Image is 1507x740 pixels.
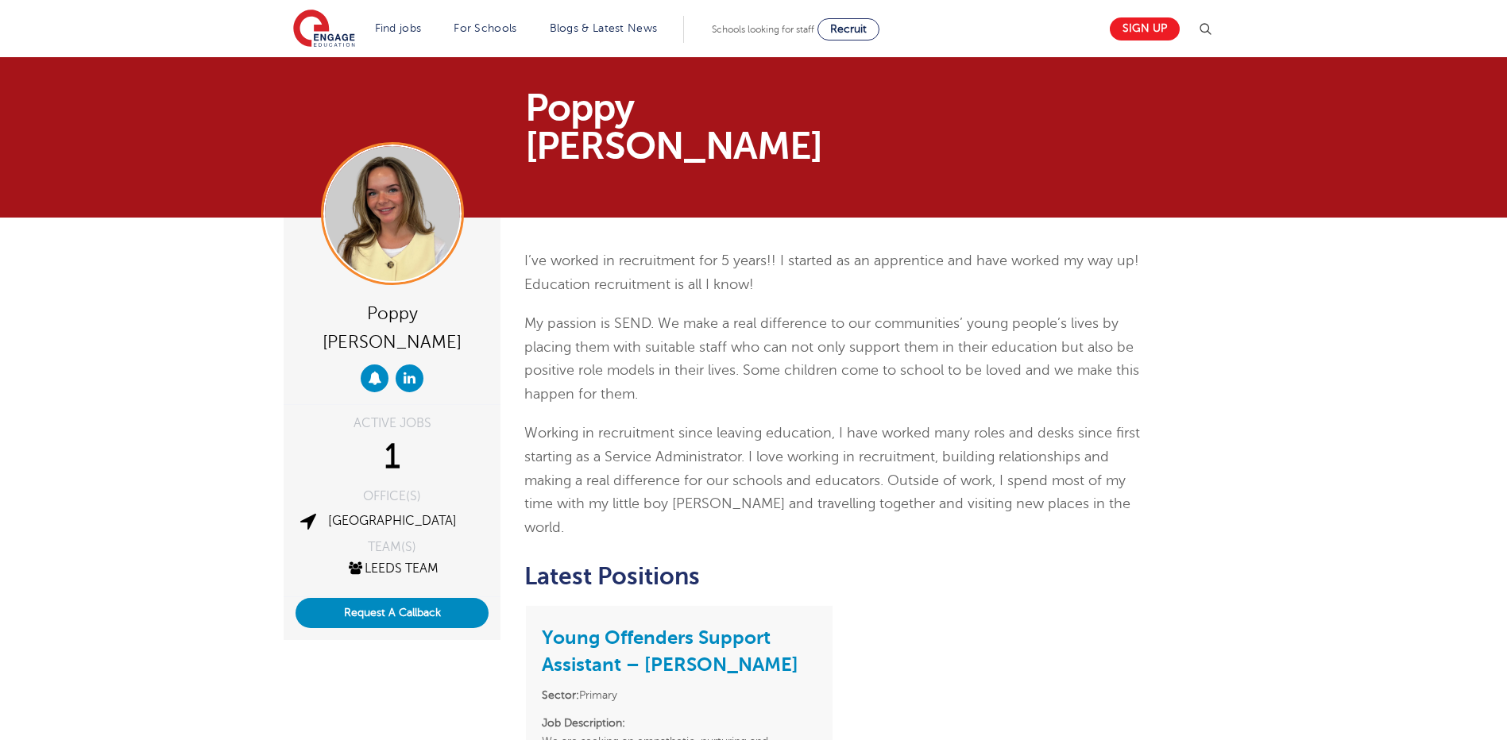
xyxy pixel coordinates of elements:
a: Recruit [817,18,879,40]
span: Schools looking for staff [712,24,814,35]
a: Sign up [1110,17,1180,40]
span: I’ve worked in recruitment for 5 years!! I started as an apprentice and have worked my way up! Ed... [524,252,1139,292]
div: Poppy [PERSON_NAME] [296,297,489,357]
button: Request A Callback [296,598,489,628]
p: My passion is SEND. We make a real difference to our communities’ young people’s lives by placing... [524,312,1143,406]
div: TEAM(S) [296,541,489,553]
strong: Sector: [542,689,579,701]
div: ACTIVE JOBS [296,417,489,430]
span: Working in recruitment since leaving education, I have worked many roles and desks since first st... [524,425,1140,534]
div: 1 [296,437,489,477]
strong: Job Description: [542,717,625,729]
h2: Latest Positions [524,563,1143,590]
li: Primary [542,686,816,704]
img: Engage Education [293,10,355,49]
a: [GEOGRAPHIC_DATA] [328,514,457,528]
a: Find jobs [375,22,422,34]
div: OFFICE(S) [296,490,489,503]
span: Recruit [830,23,867,35]
h1: Poppy [PERSON_NAME] [525,89,902,165]
a: Blogs & Latest News [550,22,658,34]
a: Young Offenders Support Assistant – [PERSON_NAME] [542,626,798,676]
a: Leeds Team [346,561,439,576]
a: For Schools [454,22,516,34]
